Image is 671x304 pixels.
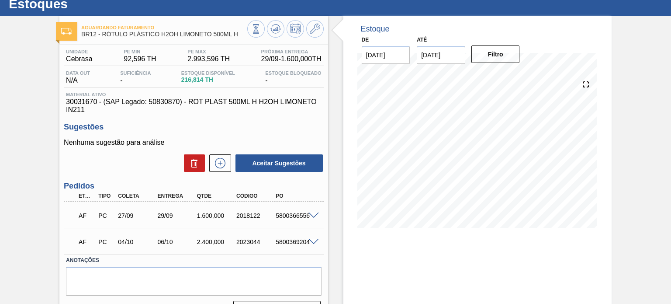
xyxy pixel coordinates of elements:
[195,193,238,199] div: Qtde
[156,193,199,199] div: Entrega
[235,154,323,172] button: Aceitar Sugestões
[187,49,230,54] span: PE MAX
[187,55,230,63] span: 2.993,596 TH
[195,212,238,219] div: 1.600,000
[76,232,96,252] div: Aguardando Faturamento
[64,139,323,147] p: Nenhuma sugestão para análise
[287,20,304,38] button: Programar Estoque
[261,55,322,63] span: 29/09 - 1.600,000 TH
[234,238,277,245] div: 2023044
[116,212,159,219] div: 27/09/2025
[417,46,465,64] input: dd/mm/yyyy
[205,154,231,172] div: Nova sugestão
[81,25,247,30] span: Aguardando Faturamento
[263,70,323,84] div: -
[120,70,151,76] span: Suficiência
[64,182,323,191] h3: Pedidos
[79,238,94,245] p: AF
[66,55,92,63] span: Cebrasa
[156,212,199,219] div: 29/09/2025
[181,70,235,76] span: Estoque Disponível
[124,49,156,54] span: PE MIN
[76,206,96,225] div: Aguardando Faturamento
[273,238,317,245] div: 5800369204
[195,238,238,245] div: 2.400,000
[156,238,199,245] div: 06/10/2025
[96,238,116,245] div: Pedido de Compra
[362,37,369,43] label: De
[66,98,321,114] span: 30031670 - (SAP Legado: 50830870) - ROT PLAST 500ML H H2OH LIMONETO IN211
[116,193,159,199] div: Coleta
[247,20,265,38] button: Visão Geral dos Estoques
[417,37,427,43] label: Até
[180,154,205,172] div: Excluir Sugestões
[273,212,317,219] div: 5800366556
[234,193,277,199] div: Código
[231,154,324,173] div: Aceitar Sugestões
[181,77,235,83] span: 216,814 TH
[64,122,323,132] h3: Sugestões
[306,20,324,38] button: Ir ao Master Data / Geral
[76,193,96,199] div: Etapa
[273,193,317,199] div: PO
[116,238,159,245] div: 04/10/2025
[61,28,72,35] img: Ícone
[96,193,116,199] div: Tipo
[124,55,156,63] span: 92,596 TH
[66,49,92,54] span: Unidade
[234,212,277,219] div: 2018122
[362,46,410,64] input: dd/mm/yyyy
[66,254,321,267] label: Anotações
[267,20,284,38] button: Atualizar Gráfico
[81,31,247,38] span: BR12 - RÓTULO PLÁSTICO H2OH LIMONETO 500ML H
[64,70,92,84] div: N/A
[66,70,90,76] span: Data out
[261,49,322,54] span: Próxima Entrega
[361,24,390,34] div: Estoque
[96,212,116,219] div: Pedido de Compra
[118,70,153,84] div: -
[79,212,94,219] p: AF
[471,45,520,63] button: Filtro
[66,92,321,97] span: Material ativo
[265,70,321,76] span: Estoque Bloqueado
